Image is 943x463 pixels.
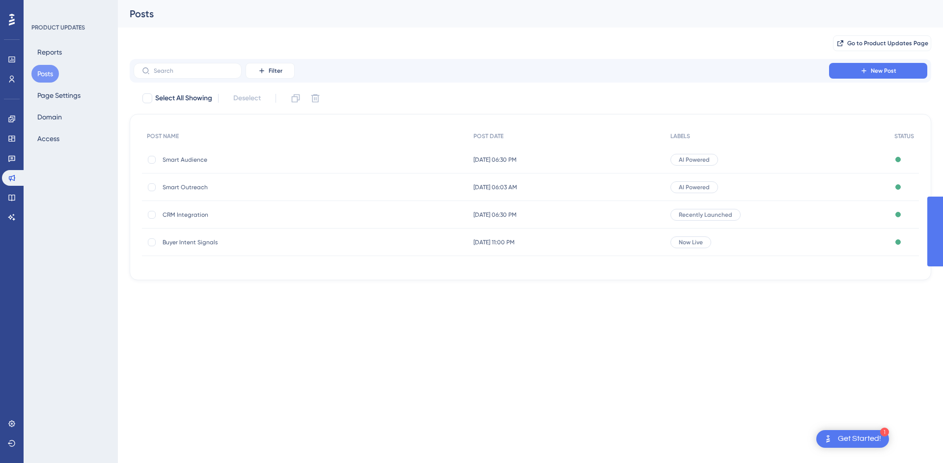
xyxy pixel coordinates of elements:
button: Deselect [224,89,270,107]
span: AI Powered [679,183,710,191]
span: Smart Outreach [163,183,320,191]
button: Filter [246,63,295,79]
button: Go to Product Updates Page [833,35,931,51]
button: Page Settings [31,87,86,104]
div: PRODUCT UPDATES [31,24,85,31]
img: launcher-image-alternative-text [822,433,834,445]
div: Get Started! [838,434,881,444]
button: Access [31,130,65,147]
span: Now Live [679,238,703,246]
input: Search [154,67,233,74]
span: LABELS [670,132,690,140]
div: 1 [880,428,889,436]
span: New Post [871,67,896,75]
div: Posts [130,7,907,21]
span: Go to Product Updates Page [847,39,928,47]
span: [DATE] 06:03 AM [473,183,517,191]
button: Domain [31,108,68,126]
span: [DATE] 06:30 PM [473,156,517,164]
button: New Post [829,63,927,79]
span: AI Powered [679,156,710,164]
span: Smart Audience [163,156,320,164]
span: Select All Showing [155,92,212,104]
span: Deselect [233,92,261,104]
span: Filter [269,67,282,75]
span: Buyer Intent Signals [163,238,320,246]
span: Recently Launched [679,211,732,219]
span: [DATE] 06:30 PM [473,211,517,219]
div: Open Get Started! checklist, remaining modules: 1 [816,430,889,448]
button: Posts [31,65,59,83]
span: POST NAME [147,132,179,140]
span: STATUS [894,132,914,140]
iframe: UserGuiding AI Assistant Launcher [902,424,931,454]
span: POST DATE [473,132,503,140]
span: [DATE] 11:00 PM [473,238,515,246]
span: CRM Integration [163,211,320,219]
button: Reports [31,43,68,61]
